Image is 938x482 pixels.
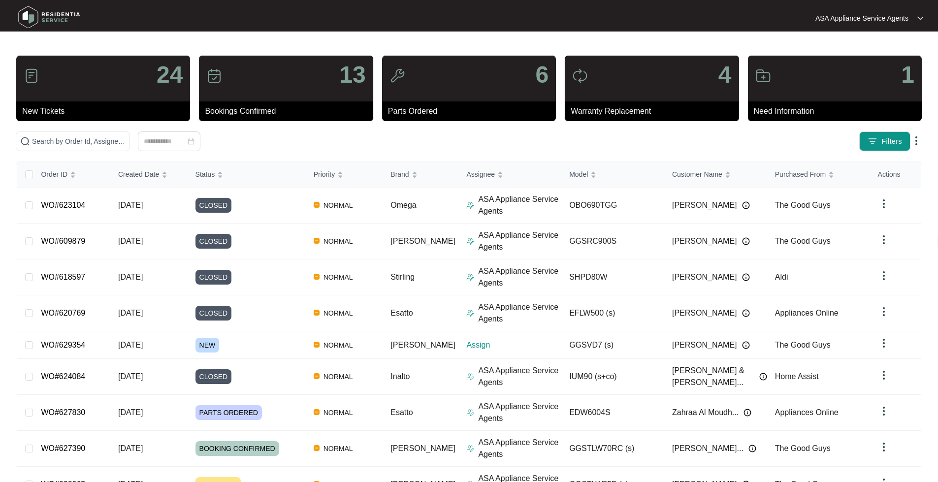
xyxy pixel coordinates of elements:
span: Filters [881,136,902,147]
td: GGSRC900S [561,224,664,259]
p: ASA Appliance Service Agents [478,265,561,289]
img: icon [389,68,405,84]
img: Vercel Logo [314,238,320,244]
img: icon [755,68,771,84]
a: WO#624084 [41,372,85,381]
img: filter icon [868,136,877,146]
span: [DATE] [118,444,143,452]
span: The Good Guys [775,341,831,349]
img: dropdown arrow [878,405,890,417]
a: WO#627390 [41,444,85,452]
img: Vercel Logo [314,409,320,415]
span: NORMAL [320,339,357,351]
img: Vercel Logo [314,373,320,379]
span: The Good Guys [775,444,831,452]
span: Purchased From [775,169,826,180]
span: CLOSED [195,270,232,285]
img: residentia service logo [15,2,84,32]
img: Vercel Logo [314,342,320,348]
th: Purchased From [767,161,870,188]
p: ASA Appliance Service Agents [815,13,908,23]
span: Appliances Online [775,408,839,417]
span: Status [195,169,215,180]
span: Home Assist [775,372,819,381]
p: ASA Appliance Service Agents [478,301,561,325]
img: dropdown arrow [878,198,890,210]
img: Info icon [742,309,750,317]
span: CLOSED [195,234,232,249]
img: Assigner Icon [466,201,474,209]
img: Assigner Icon [466,237,474,245]
img: Assigner Icon [466,309,474,317]
span: Priority [314,169,335,180]
span: Inalto [390,372,410,381]
p: Bookings Confirmed [205,105,373,117]
a: WO#609879 [41,237,85,245]
span: [DATE] [118,237,143,245]
p: ASA Appliance Service Agents [478,365,561,388]
a: WO#620769 [41,309,85,317]
span: [PERSON_NAME] [672,271,737,283]
th: Created Date [110,161,188,188]
span: [PERSON_NAME] [672,339,737,351]
a: WO#623104 [41,201,85,209]
span: Omega [390,201,416,209]
span: Created Date [118,169,159,180]
img: icon [206,68,222,84]
th: Customer Name [664,161,767,188]
span: The Good Guys [775,201,831,209]
th: Actions [870,161,921,188]
p: ASA Appliance Service Agents [478,229,561,253]
img: dropdown arrow [878,441,890,453]
p: 13 [339,63,365,87]
span: PARTS ORDERED [195,405,262,420]
img: Assigner Icon [466,445,474,452]
img: dropdown arrow [917,16,923,21]
p: New Tickets [22,105,190,117]
img: dropdown arrow [878,369,890,381]
span: CLOSED [195,198,232,213]
span: [DATE] [118,309,143,317]
input: Search by Order Id, Assignee Name, Customer Name, Brand and Model [32,136,126,147]
span: NEW [195,338,220,353]
span: Esatto [390,408,413,417]
th: Status [188,161,306,188]
span: [PERSON_NAME] [390,444,455,452]
img: Assigner Icon [466,409,474,417]
button: filter iconFilters [859,131,910,151]
p: Assign [466,339,561,351]
p: ASA Appliance Service Agents [478,401,561,424]
img: Vercel Logo [314,202,320,208]
span: [DATE] [118,201,143,209]
span: Esatto [390,309,413,317]
th: Model [561,161,664,188]
span: Model [569,169,588,180]
span: NORMAL [320,371,357,383]
p: Need Information [754,105,922,117]
td: GGSVD7 (s) [561,331,664,359]
th: Brand [383,161,458,188]
span: Brand [390,169,409,180]
img: Info icon [742,341,750,349]
img: Info icon [748,445,756,452]
span: NORMAL [320,271,357,283]
span: NORMAL [320,235,357,247]
th: Priority [306,161,383,188]
p: 4 [718,63,732,87]
a: WO#627830 [41,408,85,417]
span: CLOSED [195,306,232,321]
span: [PERSON_NAME] [390,237,455,245]
span: Aldi [775,273,788,281]
td: OBO690TGG [561,188,664,224]
img: dropdown arrow [878,337,890,349]
p: ASA Appliance Service Agents [478,437,561,460]
a: WO#618597 [41,273,85,281]
img: Vercel Logo [314,310,320,316]
span: Appliances Online [775,309,839,317]
th: Order ID [33,161,110,188]
span: Assignee [466,169,495,180]
img: icon [572,68,588,84]
td: IUM90 (s+co) [561,359,664,395]
img: dropdown arrow [878,306,890,318]
img: dropdown arrow [910,135,922,147]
